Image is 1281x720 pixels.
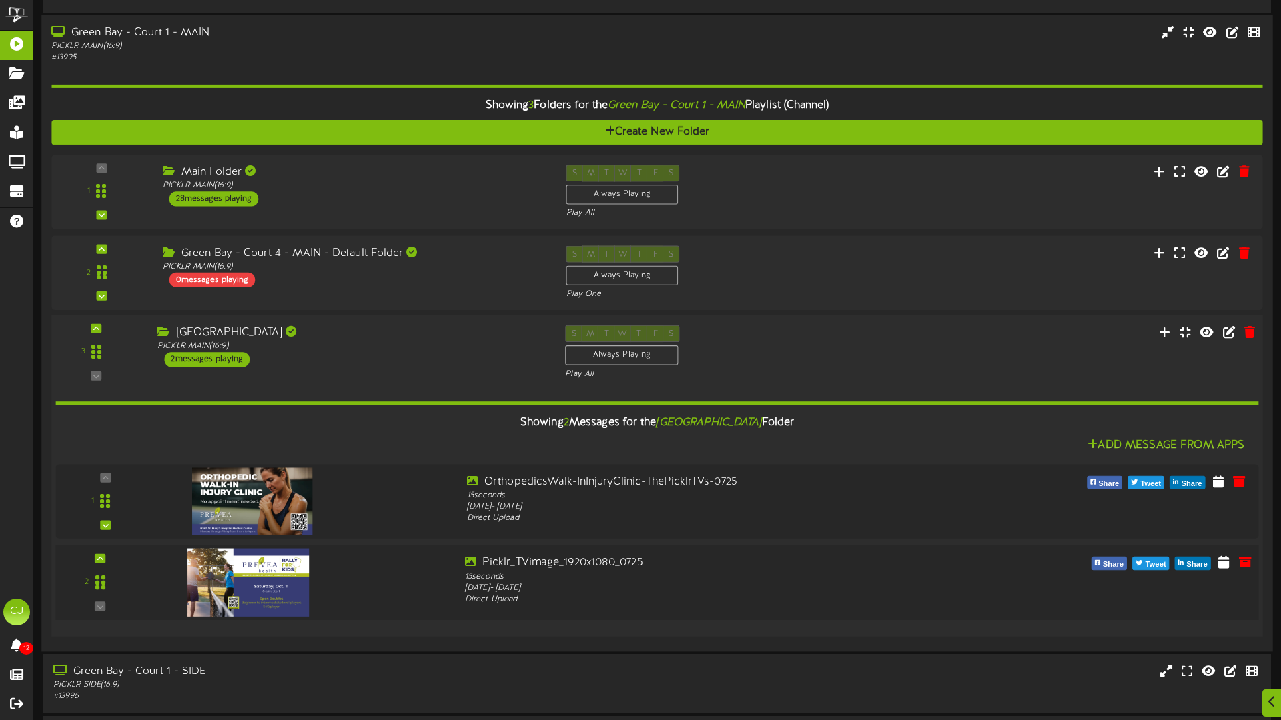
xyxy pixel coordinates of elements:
[19,642,33,655] span: 12
[564,417,569,429] span: 2
[192,468,312,535] img: d4116af7-8243-4c65-a82a-45a503341fd2.jpg
[53,679,545,691] div: PICKLR SIDE ( 16:9 )
[1091,557,1127,571] button: Share
[51,25,544,41] div: Green Bay - Court 1 - MAIN
[1170,476,1205,489] button: Share
[41,91,1273,120] div: Showing Folders for the Playlist (Channel)
[566,266,679,285] div: Always Playing
[1087,476,1122,489] button: Share
[1138,477,1164,491] span: Tweet
[53,691,545,702] div: # 13996
[467,475,948,490] div: OrthopedicsWalk-InInjuryClinic-ThePicklrTVs-0725
[1175,557,1211,571] button: Share
[1132,557,1169,571] button: Tweet
[1184,558,1210,573] span: Share
[565,346,678,366] div: Always Playing
[163,261,546,273] div: PICKLR MAIN ( 16:9 )
[608,99,746,111] i: Green Bay - Court 1 - MAIN
[465,583,951,595] div: [DATE] - [DATE]
[163,180,546,191] div: PICKLR MAIN ( 16:9 )
[528,99,534,111] span: 3
[157,341,545,352] div: PICKLR MAIN ( 16:9 )
[467,490,948,501] div: 15 seconds
[169,191,258,206] div: 28 messages playing
[656,417,761,429] i: [GEOGRAPHIC_DATA]
[1128,476,1164,489] button: Tweet
[566,208,849,219] div: Play All
[169,273,255,287] div: 0 messages playing
[467,513,948,525] div: Direct Upload
[53,664,545,679] div: Green Bay - Court 1 - SIDE
[1178,477,1204,491] span: Share
[566,185,679,204] div: Always Playing
[51,52,544,63] div: # 13995
[566,289,849,300] div: Play One
[1084,438,1248,455] button: Add Message From Apps
[51,120,1262,145] button: Create New Folder
[188,549,310,617] img: 20baa301-7796-4a8d-b527-dda593e7fa95.jpg
[3,599,30,625] div: CJ
[465,555,951,571] div: Picklr_TVimage_1920x1080_0725
[157,325,545,341] div: [GEOGRAPHIC_DATA]
[1096,477,1122,491] span: Share
[465,595,951,607] div: Direct Upload
[163,165,546,180] div: Main Folder
[45,409,1269,437] div: Showing Messages for the Folder
[1142,558,1168,573] span: Tweet
[565,369,851,380] div: Play All
[467,502,948,513] div: [DATE] - [DATE]
[51,41,544,52] div: PICKLR MAIN ( 16:9 )
[465,571,951,583] div: 15 seconds
[1100,558,1126,573] span: Share
[163,246,546,261] div: Green Bay - Court 4 - MAIN - Default Folder
[164,353,250,367] div: 2 messages playing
